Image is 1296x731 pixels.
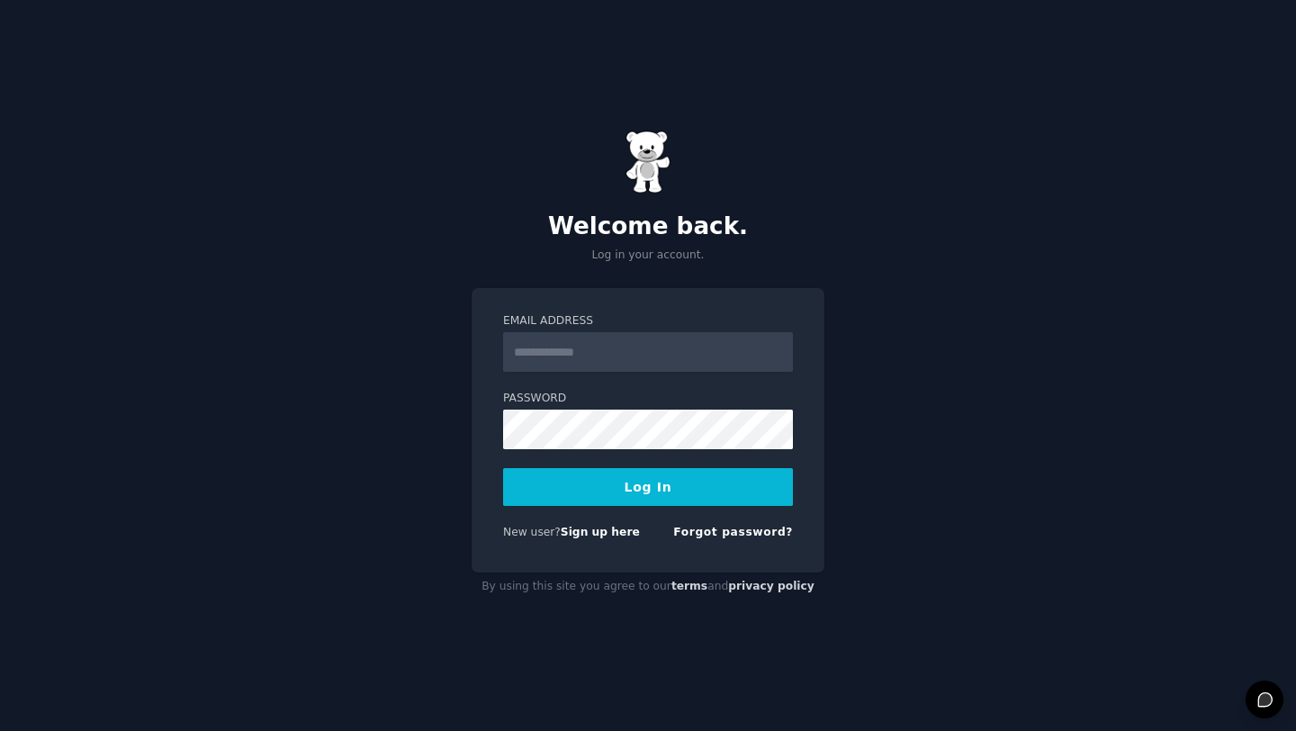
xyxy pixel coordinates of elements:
[671,580,707,592] a: terms
[625,131,670,194] img: Gummy Bear
[728,580,814,592] a: privacy policy
[503,526,561,538] span: New user?
[503,391,793,407] label: Password
[673,526,793,538] a: Forgot password?
[472,573,824,601] div: By using this site you agree to our and
[503,313,793,329] label: Email Address
[503,468,793,506] button: Log In
[561,526,640,538] a: Sign up here
[472,248,824,264] p: Log in your account.
[472,212,824,241] h2: Welcome back.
